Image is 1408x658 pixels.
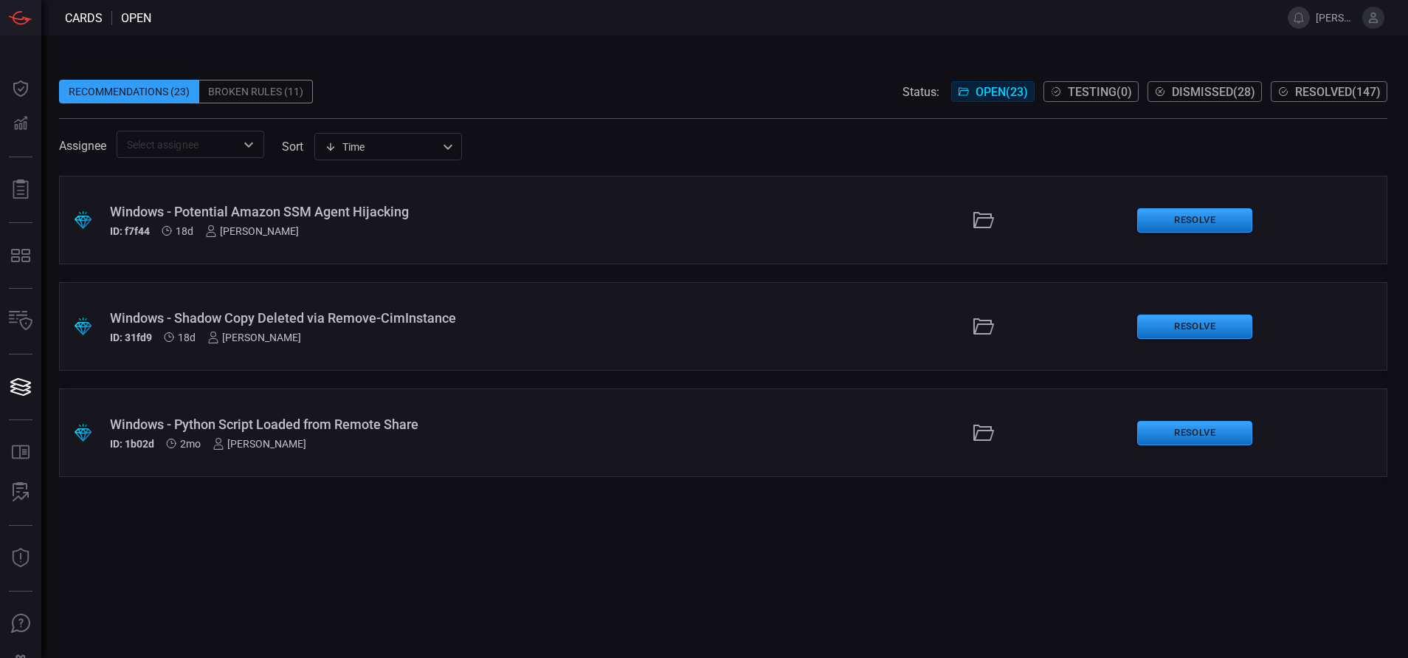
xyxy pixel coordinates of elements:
button: Rule Catalog [3,435,38,470]
span: Open ( 23 ) [976,85,1028,99]
span: Jul 27, 2025 10:12 AM [176,225,193,237]
button: Resolve [1137,315,1252,339]
span: open [121,11,151,25]
h5: ID: f7f44 [110,225,150,237]
button: Resolve [1137,421,1252,445]
button: Open [238,134,259,155]
button: Ask Us A Question [3,606,38,642]
button: Threat Intelligence [3,541,38,576]
div: [PERSON_NAME] [213,438,306,450]
span: Resolved ( 147 ) [1295,85,1381,99]
div: Recommendations (23) [59,80,199,103]
button: Detections [3,106,38,142]
span: Status: [903,85,939,99]
span: Testing ( 0 ) [1068,85,1132,99]
div: [PERSON_NAME] [207,332,301,343]
button: Open(23) [951,81,1035,102]
span: Cards [65,11,103,25]
button: Inventory [3,304,38,339]
span: Assignee [59,139,106,153]
span: Dismissed ( 28 ) [1172,85,1255,99]
button: ALERT ANALYSIS [3,475,38,510]
span: Jul 27, 2025 10:12 AM [178,332,196,343]
div: Time [325,140,438,154]
h5: ID: 1b02d [110,438,154,450]
button: MITRE - Detection Posture [3,238,38,273]
button: Reports [3,172,38,208]
div: Windows - Python Script Loaded from Remote Share [110,417,574,432]
button: Dismissed(28) [1148,81,1262,102]
div: Windows - Shadow Copy Deleted via Remove-CimInstance [110,310,574,326]
input: Select assignee [121,135,235,154]
label: sort [282,140,303,154]
div: [PERSON_NAME] [205,225,299,237]
div: Broken Rules (11) [199,80,313,103]
button: Cards [3,369,38,405]
button: Resolve [1137,208,1252,233]
button: Resolved(147) [1271,81,1387,102]
span: Jun 29, 2025 10:25 AM [180,438,201,450]
button: Dashboard [3,71,38,106]
div: Windows - Potential Amazon SSM Agent Hijacking [110,204,574,219]
h5: ID: 31fd9 [110,332,152,343]
span: [PERSON_NAME].[PERSON_NAME] [1316,12,1356,24]
button: Testing(0) [1043,81,1139,102]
